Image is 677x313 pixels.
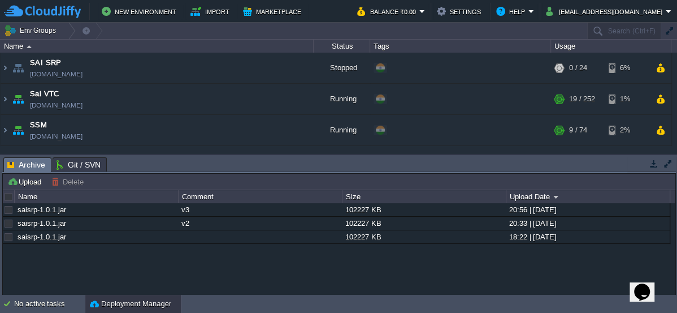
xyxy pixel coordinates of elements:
[1,115,10,145] img: AMDAwAAAACH5BAEAAAAALAAAAAABAAEAAAICRAEAOw==
[342,230,505,243] div: 102227 KB
[546,5,666,18] button: [EMAIL_ADDRESS][DOMAIN_NAME]
[57,158,101,171] span: Git / SVN
[609,53,645,83] div: 6%
[18,205,66,214] a: saisrp-1.0.1.jar
[630,268,666,302] iframe: chat widget
[14,295,85,313] div: No active tasks
[506,203,669,216] div: 20:56 | [DATE]
[609,84,645,114] div: 1%
[1,53,10,83] img: AMDAwAAAACH5BAEAAAAALAAAAAABAAEAAAICRAEAOw==
[30,119,47,131] a: SSM
[496,5,528,18] button: Help
[15,190,178,203] div: Name
[7,177,45,187] button: Upload
[18,233,66,241] a: saisrp-1.0.1.jar
[1,84,10,114] img: AMDAwAAAACH5BAEAAAAALAAAAAABAAEAAAICRAEAOw==
[437,5,484,18] button: Settings
[1,40,313,53] div: Name
[179,203,341,216] div: v3
[30,68,83,80] a: [DOMAIN_NAME]
[343,190,506,203] div: Size
[179,190,342,203] div: Comment
[569,84,595,114] div: 19 / 252
[507,190,670,203] div: Upload Date
[371,40,550,53] div: Tags
[569,53,587,83] div: 0 / 24
[506,230,669,243] div: 18:22 | [DATE]
[314,53,370,83] div: Stopped
[342,217,505,230] div: 102227 KB
[7,158,45,172] span: Archive
[609,115,645,145] div: 2%
[10,115,26,145] img: AMDAwAAAACH5BAEAAAAALAAAAAABAAEAAAICRAEAOw==
[10,84,26,114] img: AMDAwAAAACH5BAEAAAAALAAAAAABAAEAAAICRAEAOw==
[314,115,370,145] div: Running
[30,57,62,68] a: SAI SRP
[314,40,370,53] div: Status
[190,5,233,18] button: Import
[179,217,341,230] div: v2
[90,298,171,310] button: Deployment Manager
[102,5,180,18] button: New Environment
[10,53,26,83] img: AMDAwAAAACH5BAEAAAAALAAAAAABAAEAAAICRAEAOw==
[30,131,83,142] a: [DOMAIN_NAME]
[30,88,59,100] a: Sai VTC
[30,100,83,111] a: [DOMAIN_NAME]
[314,84,370,114] div: Running
[18,219,66,228] a: saisrp-1.0.1.jar
[342,203,505,216] div: 102227 KB
[27,45,32,48] img: AMDAwAAAACH5BAEAAAAALAAAAAABAAEAAAICRAEAOw==
[51,177,87,187] button: Delete
[4,23,60,38] button: Env Groups
[357,5,419,18] button: Balance ₹0.00
[552,40,671,53] div: Usage
[569,115,587,145] div: 9 / 74
[4,5,81,19] img: CloudJiffy
[243,5,305,18] button: Marketplace
[506,217,669,230] div: 20:33 | [DATE]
